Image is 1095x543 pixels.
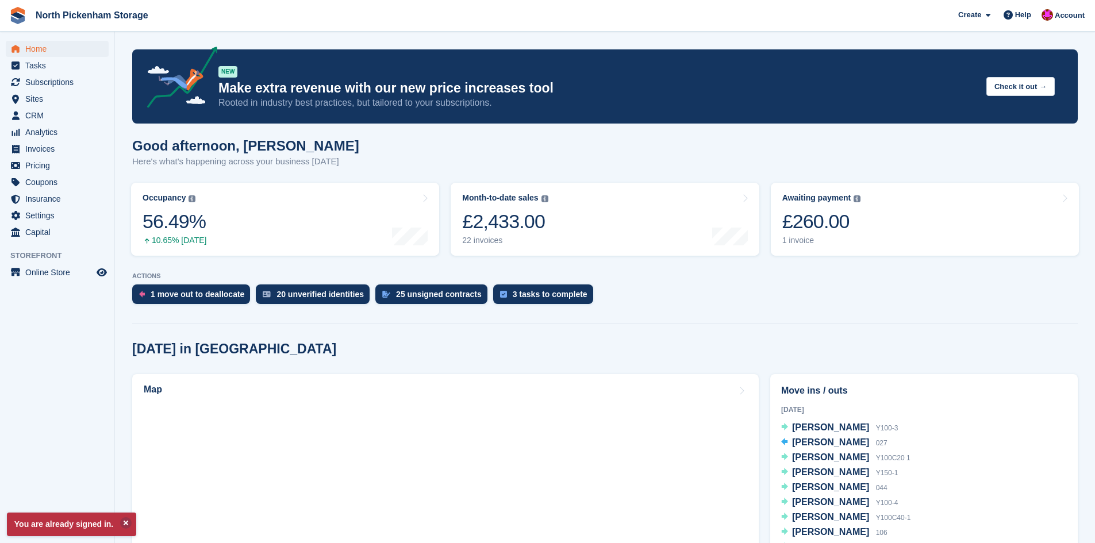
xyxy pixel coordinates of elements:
img: icon-info-grey-7440780725fd019a000dd9b08b2336e03edf1995a4989e88bcd33f0948082b44.svg [541,195,548,202]
span: Tasks [25,57,94,74]
a: menu [6,157,109,174]
a: 1 move out to deallocate [132,284,256,310]
h2: Map [144,384,162,395]
p: Rooted in industry best practices, but tailored to your subscriptions. [218,97,977,109]
a: [PERSON_NAME] Y150-1 [781,465,898,480]
div: 25 unsigned contracts [396,290,482,299]
div: 1 invoice [782,236,861,245]
a: menu [6,174,109,190]
a: menu [6,107,109,124]
span: Subscriptions [25,74,94,90]
a: North Pickenham Storage [31,6,153,25]
div: 20 unverified identities [276,290,364,299]
a: menu [6,264,109,280]
a: [PERSON_NAME] Y100C40-1 [781,510,910,525]
img: stora-icon-8386f47178a22dfd0bd8f6a31ec36ba5ce8667c1dd55bd0f319d3a0aa187defe.svg [9,7,26,24]
img: price-adjustments-announcement-icon-8257ccfd72463d97f412b2fc003d46551f7dbcb40ab6d574587a9cd5c0d94... [137,47,218,112]
a: Preview store [95,265,109,279]
a: 20 unverified identities [256,284,375,310]
a: [PERSON_NAME] 027 [781,436,887,450]
a: [PERSON_NAME] Y100-3 [781,421,898,436]
div: NEW [218,66,237,78]
div: Awaiting payment [782,193,851,203]
a: [PERSON_NAME] 044 [781,480,887,495]
a: 25 unsigned contracts [375,284,493,310]
img: icon-info-grey-7440780725fd019a000dd9b08b2336e03edf1995a4989e88bcd33f0948082b44.svg [854,195,860,202]
a: menu [6,124,109,140]
img: icon-info-grey-7440780725fd019a000dd9b08b2336e03edf1995a4989e88bcd33f0948082b44.svg [189,195,195,202]
h2: Move ins / outs [781,384,1067,398]
div: [DATE] [781,405,1067,415]
div: 56.49% [143,210,206,233]
div: 10.65% [DATE] [143,236,206,245]
div: £260.00 [782,210,861,233]
p: Make extra revenue with our new price increases tool [218,80,977,97]
span: [PERSON_NAME] [792,467,869,477]
span: [PERSON_NAME] [792,482,869,492]
span: Analytics [25,124,94,140]
span: [PERSON_NAME] [792,527,869,537]
span: [PERSON_NAME] [792,422,869,432]
span: [PERSON_NAME] [792,437,869,447]
a: menu [6,224,109,240]
span: Y100-4 [876,499,898,507]
a: menu [6,74,109,90]
a: menu [6,91,109,107]
a: menu [6,191,109,207]
span: 044 [876,484,887,492]
span: Help [1015,9,1031,21]
div: 1 move out to deallocate [151,290,244,299]
span: Y100C40-1 [876,514,911,522]
span: Home [25,41,94,57]
span: Insurance [25,191,94,207]
p: Here's what's happening across your business [DATE] [132,155,359,168]
img: task-75834270c22a3079a89374b754ae025e5fb1db73e45f91037f5363f120a921f8.svg [500,291,507,298]
span: [PERSON_NAME] [792,452,869,462]
button: Check it out → [986,77,1055,96]
a: [PERSON_NAME] Y100-4 [781,495,898,510]
span: [PERSON_NAME] [792,497,869,507]
h1: Good afternoon, [PERSON_NAME] [132,138,359,153]
span: Y100C20 1 [876,454,910,462]
span: [PERSON_NAME] [792,512,869,522]
div: Occupancy [143,193,186,203]
a: menu [6,207,109,224]
span: Coupons [25,174,94,190]
a: Awaiting payment £260.00 1 invoice [771,183,1079,256]
a: [PERSON_NAME] Y100C20 1 [781,450,910,465]
p: ACTIONS [132,272,1078,280]
span: Account [1055,10,1085,21]
div: Month-to-date sales [462,193,538,203]
a: menu [6,57,109,74]
span: Settings [25,207,94,224]
img: move_outs_to_deallocate_icon-f764333ba52eb49d3ac5e1228854f67142a1ed5810a6f6cc68b1a99e826820c5.svg [139,291,145,298]
span: Capital [25,224,94,240]
a: Occupancy 56.49% 10.65% [DATE] [131,183,439,256]
span: Online Store [25,264,94,280]
span: 027 [876,439,887,447]
img: contract_signature_icon-13c848040528278c33f63329250d36e43548de30e8caae1d1a13099fd9432cc5.svg [382,291,390,298]
div: £2,433.00 [462,210,548,233]
span: Pricing [25,157,94,174]
span: Storefront [10,250,114,261]
span: Invoices [25,141,94,157]
span: Create [958,9,981,21]
span: 106 [876,529,887,537]
img: verify_identity-adf6edd0f0f0b5bbfe63781bf79b02c33cf7c696d77639b501bdc392416b5a36.svg [263,291,271,298]
a: menu [6,141,109,157]
span: Sites [25,91,94,107]
div: 3 tasks to complete [513,290,587,299]
a: Month-to-date sales £2,433.00 22 invoices [451,183,759,256]
a: [PERSON_NAME] 106 [781,525,887,540]
span: Y150-1 [876,469,898,477]
span: Y100-3 [876,424,898,432]
span: CRM [25,107,94,124]
h2: [DATE] in [GEOGRAPHIC_DATA] [132,341,336,357]
a: 3 tasks to complete [493,284,599,310]
p: You are already signed in. [7,513,136,536]
img: Dylan Taylor [1042,9,1053,21]
a: menu [6,41,109,57]
div: 22 invoices [462,236,548,245]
